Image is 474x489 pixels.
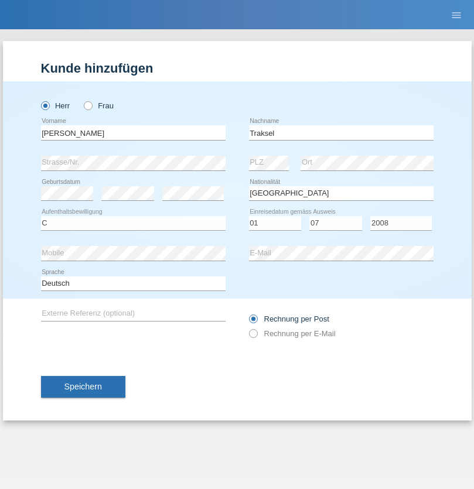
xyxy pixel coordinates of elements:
label: Rechnung per E-Mail [249,329,336,338]
i: menu [451,9,462,21]
label: Rechnung per Post [249,314,329,323]
input: Rechnung per E-Mail [249,329,257,344]
h1: Kunde hinzufügen [41,61,434,76]
a: menu [445,11,468,18]
label: Frau [84,101,114,110]
input: Herr [41,101,49,109]
label: Herr [41,101,70,110]
span: Speichern [64,382,102,391]
button: Speichern [41,376,125,398]
input: Frau [84,101,91,109]
input: Rechnung per Post [249,314,257,329]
